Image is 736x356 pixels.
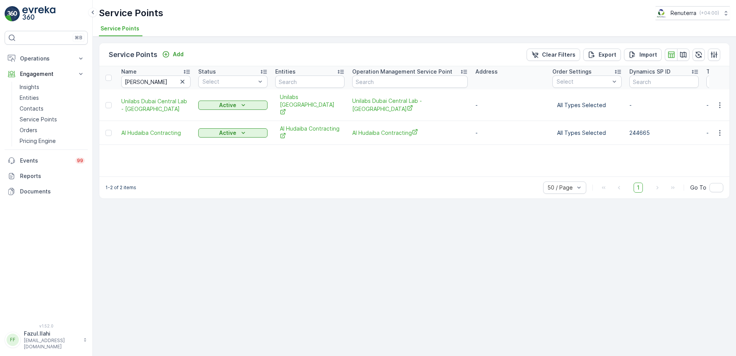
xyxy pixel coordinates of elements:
img: Screenshot_2024-07-26_at_13.33.01.png [656,9,667,17]
a: Service Points [17,114,88,125]
p: Reports [20,172,85,180]
p: Fazul.Ilahi [24,330,79,338]
span: Unilabs [GEOGRAPHIC_DATA] [280,93,340,117]
button: Operations [5,51,88,66]
a: Al Hudaiba Contracting [280,125,340,141]
p: [EMAIL_ADDRESS][DOMAIN_NAME] [24,338,79,350]
p: All Types Selected [557,101,617,109]
p: Entities [20,94,39,102]
p: Dynamics SP ID [629,68,671,76]
input: Search [352,76,468,88]
p: Documents [20,188,85,195]
span: Go To [690,184,706,191]
p: Contacts [20,105,43,113]
a: Unilabs Dubai Central Lab [280,93,340,117]
input: Search [629,76,699,88]
div: Toggle Row Selected [105,102,112,108]
input: Search [121,76,191,88]
p: Service Points [20,116,57,123]
a: Events99 [5,153,88,168]
a: Unilabs Dubai Central Lab - Al Hudaiba [352,97,468,113]
p: Renuterra [671,9,696,17]
p: Add [173,50,184,58]
a: Contacts [17,103,88,114]
button: Import [624,49,662,61]
p: Export [599,51,616,59]
p: Select [557,78,610,86]
p: Status [198,68,216,76]
a: Orders [17,125,88,136]
button: Renuterra(+04:00) [656,6,730,20]
p: Import [639,51,657,59]
a: Al Hudaiba Contracting [352,129,468,137]
p: Service Points [99,7,163,19]
p: ( +04:00 ) [699,10,719,16]
button: Add [159,50,187,59]
p: Operations [20,55,72,62]
button: FFFazul.Ilahi[EMAIL_ADDRESS][DOMAIN_NAME] [5,330,88,350]
button: Active [198,101,268,110]
div: FF [7,334,19,346]
p: Address [475,68,498,76]
p: Entities [275,68,296,76]
p: Service Points [109,49,157,60]
p: Active [219,101,236,109]
p: Pricing Engine [20,137,56,145]
p: ⌘B [75,35,82,41]
img: logo_light-DOdMpM7g.png [22,6,55,22]
p: Name [121,68,137,76]
span: Unilabs Dubai Central Lab - [GEOGRAPHIC_DATA] [121,97,191,113]
p: Orders [20,126,37,134]
div: Toggle Row Selected [105,130,112,136]
p: Active [219,129,236,137]
td: - [472,89,549,121]
a: Al Hudaiba Contracting [121,129,191,137]
p: - [629,101,699,109]
p: All Types Selected [557,129,617,137]
button: Engagement [5,66,88,82]
span: v 1.52.0 [5,324,88,328]
a: Reports [5,168,88,184]
p: Select [202,78,256,86]
p: 99 [77,158,83,164]
p: Insights [20,83,39,91]
img: logo [5,6,20,22]
p: Events [20,157,71,165]
p: 1-2 of 2 items [105,185,136,191]
a: Pricing Engine [17,136,88,146]
p: Order Settings [552,68,592,76]
input: Search [275,76,345,88]
span: Unilabs Dubai Central Lab - [GEOGRAPHIC_DATA] [352,97,468,113]
button: Export [583,49,621,61]
a: Entities [17,92,88,103]
p: 244665 [629,129,699,137]
p: Engagement [20,70,72,78]
button: Active [198,128,268,138]
a: Insights [17,82,88,92]
p: Clear Filters [542,51,575,59]
button: Clear Filters [527,49,580,61]
p: Operation Management Service Point [352,68,452,76]
td: - [472,121,549,145]
span: 1 [634,183,643,193]
span: Service Points [100,25,139,32]
a: Unilabs Dubai Central Lab - Al Hudaiba [121,97,191,113]
a: Documents [5,184,88,199]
